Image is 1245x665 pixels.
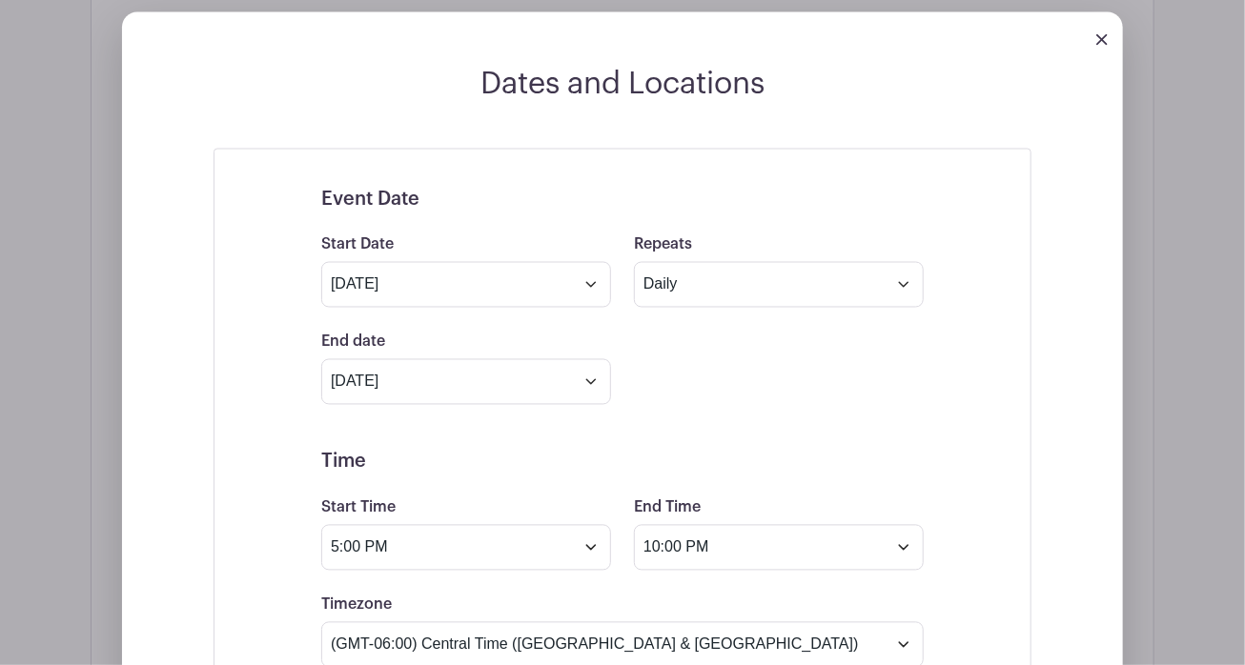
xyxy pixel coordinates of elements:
[321,262,611,308] input: Select
[1096,34,1108,46] img: close_button-5f87c8562297e5c2d7936805f587ecaba9071eb48480494691a3f1689db116b3.svg
[321,236,394,254] label: Start Date
[321,596,392,615] label: Timezone
[634,236,692,254] label: Repeats
[321,451,924,474] h5: Time
[122,66,1123,102] h2: Dates and Locations
[634,525,924,571] input: Select
[321,188,924,211] h5: Event Date
[634,499,701,517] label: End Time
[321,333,385,352] label: End date
[321,525,611,571] input: Select
[321,359,611,405] input: Pick date
[321,499,396,517] label: Start Time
